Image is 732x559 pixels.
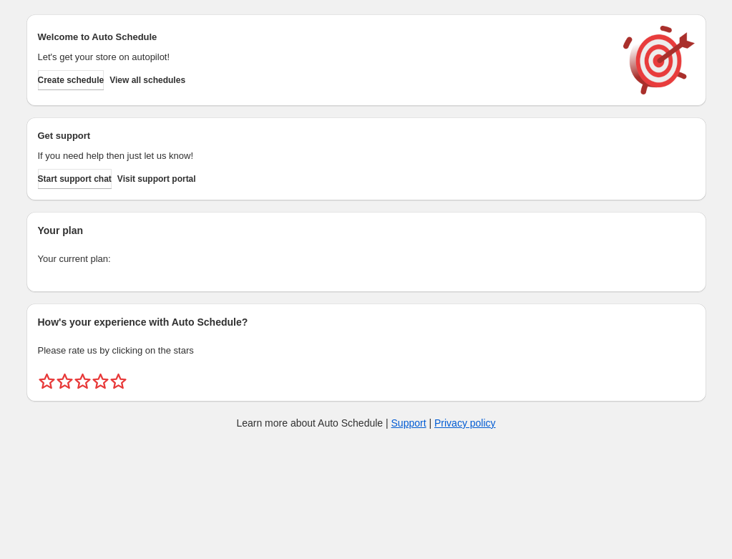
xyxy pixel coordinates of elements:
[434,417,496,429] a: Privacy policy
[38,74,104,86] span: Create schedule
[38,149,609,163] p: If you need help then just let us know!
[38,252,695,266] p: Your current plan:
[38,223,695,238] h2: Your plan
[236,416,495,430] p: Learn more about Auto Schedule | |
[109,74,185,86] span: View all schedules
[109,70,185,90] button: View all schedules
[117,169,196,189] a: Visit support portal
[117,173,196,185] span: Visit support portal
[38,169,112,189] a: Start support chat
[38,50,609,64] p: Let's get your store on autopilot!
[38,30,609,44] h2: Welcome to Auto Schedule
[391,417,426,429] a: Support
[38,173,112,185] span: Start support chat
[38,70,104,90] button: Create schedule
[38,315,695,329] h2: How's your experience with Auto Schedule?
[38,129,609,143] h2: Get support
[38,344,695,358] p: Please rate us by clicking on the stars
